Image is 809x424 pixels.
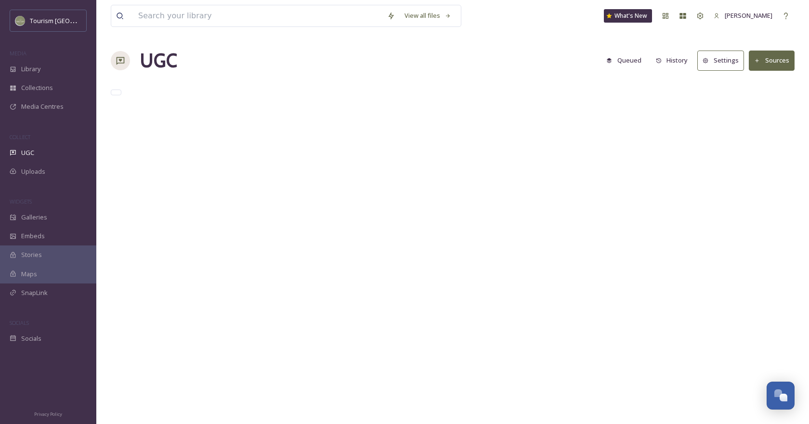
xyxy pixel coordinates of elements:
[133,5,382,26] input: Search your library
[140,46,177,75] a: UGC
[21,83,53,92] span: Collections
[10,319,29,326] span: SOCIALS
[697,51,744,70] button: Settings
[30,16,116,25] span: Tourism [GEOGRAPHIC_DATA]
[15,16,25,26] img: Abbotsford_Snapsea.png
[34,408,62,419] a: Privacy Policy
[21,213,47,222] span: Galleries
[10,133,30,141] span: COLLECT
[21,334,41,343] span: Socials
[400,6,456,25] a: View all files
[651,51,698,70] a: History
[601,51,651,70] a: Queued
[767,382,795,410] button: Open Chat
[709,6,777,25] a: [PERSON_NAME]
[21,250,42,259] span: Stories
[21,231,45,241] span: Embeds
[21,102,64,111] span: Media Centres
[21,288,48,297] span: SnapLink
[21,167,45,176] span: Uploads
[725,11,772,20] span: [PERSON_NAME]
[21,270,37,279] span: Maps
[749,51,795,70] button: Sources
[697,51,749,70] a: Settings
[601,51,646,70] button: Queued
[21,64,40,74] span: Library
[34,411,62,417] span: Privacy Policy
[10,198,32,205] span: WIDGETS
[651,51,693,70] button: History
[21,148,34,157] span: UGC
[10,50,26,57] span: MEDIA
[604,9,652,23] a: What's New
